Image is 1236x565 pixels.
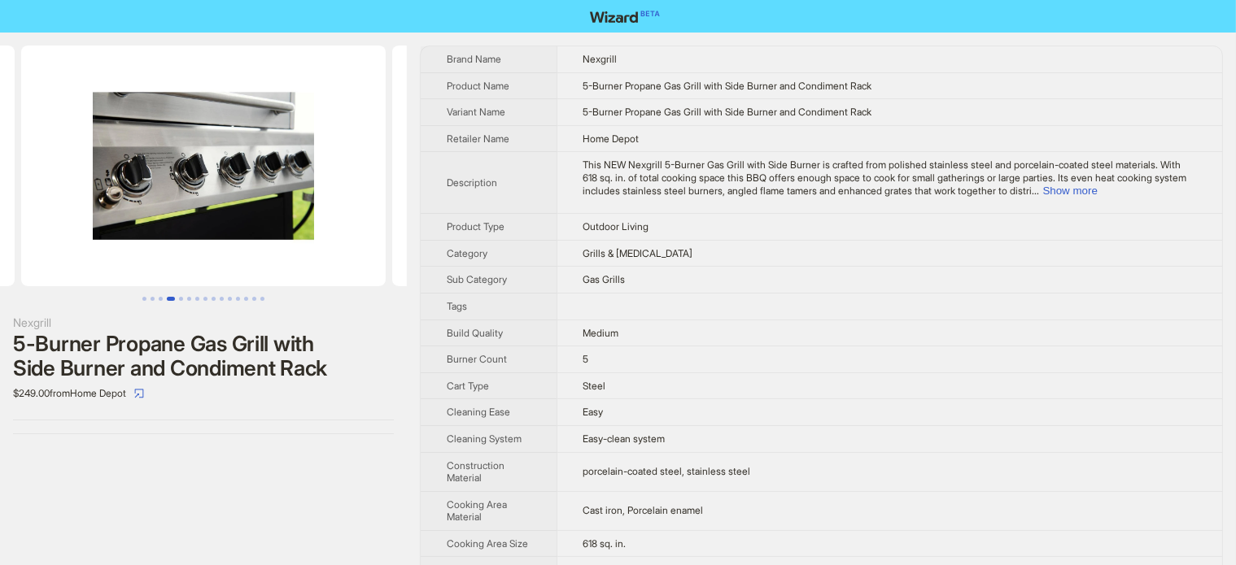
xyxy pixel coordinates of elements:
[583,159,1187,196] span: This NEW Nexgrill 5-Burner Gas Grill with Side Burner is crafted from polished stainless steel an...
[236,297,240,301] button: Go to slide 12
[583,80,872,92] span: 5-Burner Propane Gas Grill with Side Burner and Condiment Rack
[583,432,666,445] span: Easy-clean system
[583,327,619,339] span: Medium
[583,247,693,259] span: Grills & [MEDICAL_DATA]
[447,176,497,189] span: Description
[134,389,144,398] span: select
[228,297,232,301] button: Go to slide 11
[447,327,503,339] span: Build Quality
[142,297,146,301] button: Go to slide 1
[583,106,872,118] span: 5-Burner Propane Gas Grill with Side Burner and Condiment Rack
[583,159,1196,197] div: This NEW Nexgrill 5-Burner Gas Grill with Side Burner is crafted from polished stainless steel an...
[447,220,504,233] span: Product Type
[447,406,510,418] span: Cleaning Ease
[583,273,626,285] span: Gas Grills
[583,406,604,418] span: Easy
[447,80,509,92] span: Product Name
[212,297,216,301] button: Go to slide 9
[583,133,640,145] span: Home Depot
[252,297,256,301] button: Go to slide 14
[159,297,163,301] button: Go to slide 3
[13,380,394,406] div: $249.00 from Home Depot
[447,459,504,485] span: Construction Material
[187,297,191,301] button: Go to slide 6
[447,53,501,65] span: Brand Name
[583,53,618,65] span: Nexgrill
[392,46,757,286] img: 5-Burner Propane Gas Grill with Side Burner and Condiment Rack 5-Burner Propane Gas Grill with Si...
[447,133,509,145] span: Retailer Name
[583,353,589,365] span: 5
[167,297,175,301] button: Go to slide 4
[583,465,751,477] span: porcelain-coated steel, stainless steel
[583,220,649,233] span: Outdoor Living
[1033,185,1040,197] span: ...
[179,297,183,301] button: Go to slide 5
[447,537,528,550] span: Cooking Area Size
[583,380,606,392] span: Steel
[13,332,394,380] div: 5-Burner Propane Gas Grill with Side Burner and Condiment Rack
[583,537,627,550] span: 618 sq. in.
[447,273,507,285] span: Sub Category
[203,297,207,301] button: Go to slide 8
[1043,185,1098,197] button: Expand
[447,353,507,365] span: Burner Count
[13,314,394,332] div: Nexgrill
[21,46,386,286] img: 5-Burner Propane Gas Grill with Side Burner and Condiment Rack 5-Burner Propane Gas Grill with Si...
[447,380,489,392] span: Cart Type
[447,498,507,524] span: Cooking Area Material
[447,247,487,259] span: Category
[220,297,224,301] button: Go to slide 10
[447,432,522,445] span: Cleaning System
[244,297,248,301] button: Go to slide 13
[447,300,467,312] span: Tags
[195,297,199,301] button: Go to slide 7
[583,504,704,516] span: Cast iron, Porcelain enamel
[447,106,505,118] span: Variant Name
[260,297,264,301] button: Go to slide 15
[151,297,155,301] button: Go to slide 2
